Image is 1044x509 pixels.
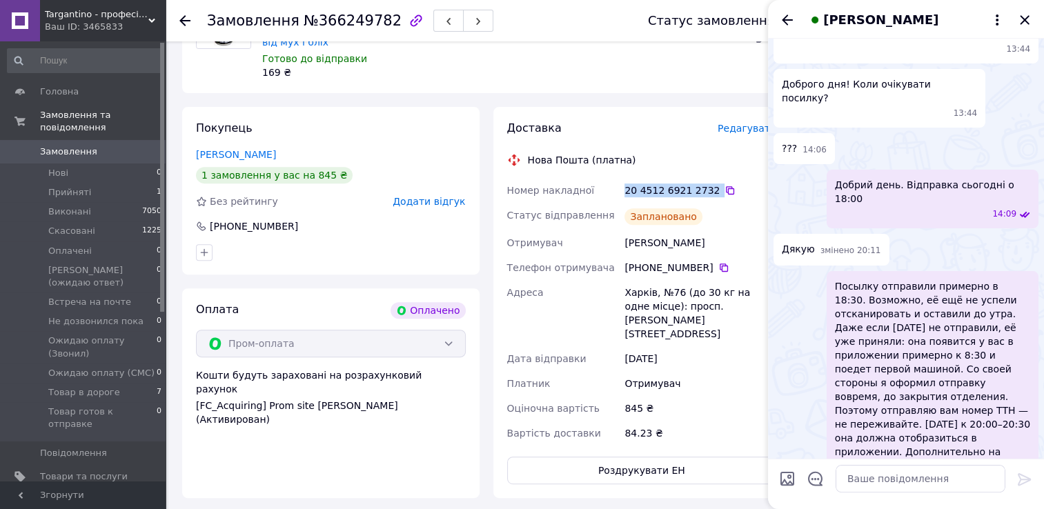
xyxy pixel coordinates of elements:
[622,230,779,255] div: [PERSON_NAME]
[622,280,779,346] div: Харків, №76 (до 30 кг на одне місце): просп. [PERSON_NAME][STREET_ADDRESS]
[157,335,161,359] span: 0
[208,219,299,233] div: [PHONE_NUMBER]
[622,371,779,396] div: Отримувач
[157,367,161,379] span: 0
[820,245,857,257] span: змінено
[857,245,881,257] span: 20:11 12.10.2025
[196,149,276,160] a: [PERSON_NAME]
[624,208,702,225] div: Заплановано
[48,264,157,289] span: [PERSON_NAME] (ожидаю ответ)
[782,77,977,105] span: Доброго дня! Коли очікувати посилку?
[207,12,299,29] span: Замовлення
[40,109,166,134] span: Замовлення та повідомлення
[157,315,161,328] span: 0
[1016,12,1033,28] button: Закрити
[48,245,92,257] span: Оплачені
[622,346,779,371] div: [DATE]
[624,261,776,275] div: [PHONE_NUMBER]
[507,457,777,484] button: Роздрукувати ЕН
[507,378,551,389] span: Платник
[507,353,587,364] span: Дата відправки
[196,399,466,426] div: [FC_Acquiring] Prom site [PERSON_NAME] (Активирован)
[622,396,779,421] div: 845 ₴
[391,302,465,319] div: Оплачено
[210,196,278,207] span: Без рейтингу
[622,421,779,446] div: 84.23 ₴
[992,208,1016,220] span: 14:09 12.10.2025
[48,206,91,218] span: Виконані
[507,121,562,134] span: Доставка
[835,178,1030,206] span: Добрий день. Відправка сьогодні о 18:00
[7,48,163,73] input: Пошук
[48,167,68,179] span: Нові
[393,196,465,207] span: Додати відгук
[40,146,97,158] span: Замовлення
[40,447,107,459] span: Повідомлення
[507,237,563,248] span: Отримувач
[179,14,190,28] div: Повернутися назад
[507,403,600,414] span: Оціночна вартість
[48,186,91,199] span: Прийняті
[262,66,426,79] div: 169 ₴
[507,428,601,439] span: Вартість доставки
[157,186,161,199] span: 1
[142,225,161,237] span: 1225
[954,108,978,119] span: 13:44 12.10.2025
[823,11,938,29] span: [PERSON_NAME]
[157,406,161,430] span: 0
[45,8,148,21] span: Targantino - професійні засоби для ліквідації шкідників
[507,185,595,196] span: Номер накладної
[782,43,1030,55] span: 13:44 12.10.2025
[157,296,161,308] span: 0
[196,368,466,426] div: Кошти будуть зараховані на розрахунковий рахунок
[782,242,815,257] span: Дякую
[196,121,253,134] span: Покупець
[718,123,776,134] span: Редагувати
[157,386,161,399] span: 7
[40,86,79,98] span: Головна
[507,262,615,273] span: Телефон отримувача
[524,153,640,167] div: Нова Пошта (платна)
[779,12,796,28] button: Назад
[48,367,155,379] span: Ожидаю оплату (СМС)
[48,296,131,308] span: Встреча на почте
[648,14,775,28] div: Статус замовлення
[624,183,776,197] div: 20 4512 6921 2732
[507,287,544,298] span: Адреса
[157,264,161,289] span: 0
[157,167,161,179] span: 0
[157,245,161,257] span: 0
[142,206,161,218] span: 7050
[40,470,128,483] span: Товари та послуги
[48,386,120,399] span: Товар в дороге
[48,315,144,328] span: Не дозвонился пока
[48,406,157,430] span: Товар готов к отправке
[196,167,353,183] div: 1 замовлення у вас на 845 ₴
[304,12,402,29] span: №366249782
[196,303,239,316] span: Оплата
[48,225,95,237] span: Скасовані
[802,144,827,156] span: 14:06 12.10.2025
[45,21,166,33] div: Ваш ID: 3465833
[782,141,797,156] span: ???
[807,11,1005,29] button: [PERSON_NAME]
[262,53,367,64] span: Готово до відправки
[807,470,825,488] button: Відкрити шаблони відповідей
[507,210,615,221] span: Статус відправлення
[835,279,1030,486] span: Посылку отправили примерно в 18:30. Возможно, её ещё не успели отсканировать и оставили до утра. ...
[48,335,157,359] span: Ожидаю оплату (Звонил)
